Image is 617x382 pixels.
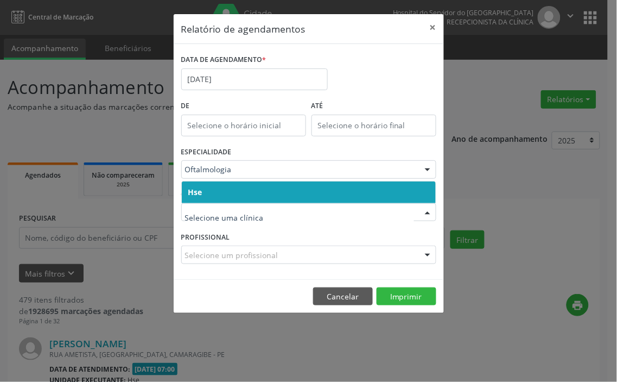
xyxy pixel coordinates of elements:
[185,207,414,229] input: Selecione uma clínica
[313,287,373,306] button: Cancelar
[422,14,444,41] button: Close
[181,22,306,36] h5: Relatório de agendamentos
[181,68,328,90] input: Selecione uma data ou intervalo
[188,187,202,197] span: Hse
[181,115,306,136] input: Selecione o horário inicial
[311,115,436,136] input: Selecione o horário final
[181,229,230,246] label: PROFISSIONAL
[185,249,278,261] span: Selecione um profissional
[185,164,414,175] span: Oftalmologia
[181,98,306,115] label: De
[181,52,266,68] label: DATA DE AGENDAMENTO
[377,287,436,306] button: Imprimir
[181,144,232,161] label: ESPECIALIDADE
[311,98,436,115] label: ATÉ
